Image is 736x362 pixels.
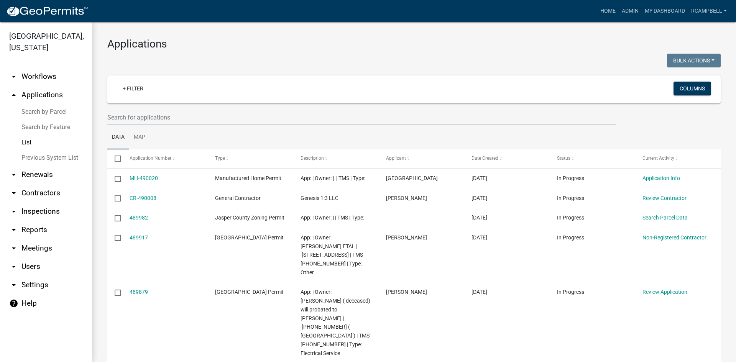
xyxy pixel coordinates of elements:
span: Current Activity [642,156,674,161]
span: App: | Owner: PHILLIPPI KAREN C ( deceased) will probated to allison pace | 094-07-00-022 ( River... [301,289,370,356]
span: App: | Owner: | | TMS | Type: [301,215,364,221]
span: In Progress [557,234,584,241]
span: Madison [386,175,438,181]
span: App: | Owner: PATTERSON JOE ETAL | 3876 BEES CREEK RD | TMS 063-41-04-010 | Type: Other [301,234,363,275]
a: 489879 [130,289,148,295]
span: In Progress [557,195,584,201]
a: Map [129,125,150,150]
i: arrow_drop_up [9,90,18,100]
datatable-header-cell: Description [293,149,379,168]
datatable-header-cell: Applicant [379,149,464,168]
datatable-header-cell: Status [550,149,635,168]
datatable-header-cell: Select [107,149,122,168]
span: Allison Pace [386,289,427,295]
span: Applicant [386,156,406,161]
button: Columns [674,82,711,95]
span: Jasper County Building Permit [215,289,284,295]
i: arrow_drop_down [9,225,18,234]
span: Date Created [472,156,498,161]
a: MH-490020 [130,175,158,181]
span: Jonathan J Ferguson SR [386,195,427,201]
i: arrow_drop_down [9,188,18,198]
span: Description [301,156,324,161]
a: Application Info [642,175,680,181]
a: CR-490008 [130,195,156,201]
datatable-header-cell: Date Created [464,149,550,168]
span: 10/08/2025 [472,215,487,221]
span: Type [215,156,225,161]
span: 10/08/2025 [472,175,487,181]
i: arrow_drop_down [9,72,18,81]
span: Status [557,156,570,161]
i: arrow_drop_down [9,244,18,253]
button: Bulk Actions [667,54,721,67]
span: App: | Owner: | | TMS | Type: [301,175,365,181]
a: Search Parcel Data [642,215,688,221]
span: General Contractor [215,195,261,201]
a: Home [597,4,619,18]
a: Data [107,125,129,150]
i: help [9,299,18,308]
span: 10/08/2025 [472,234,487,241]
input: Search for applications [107,110,616,125]
i: arrow_drop_down [9,207,18,216]
datatable-header-cell: Type [207,149,293,168]
i: arrow_drop_down [9,280,18,290]
span: Manufactured Home Permit [215,175,281,181]
span: In Progress [557,289,584,295]
datatable-header-cell: Application Number [122,149,207,168]
a: Admin [619,4,642,18]
a: Non-Registered Contractor [642,234,706,241]
span: In Progress [557,215,584,221]
span: 10/08/2025 [472,289,487,295]
span: Jasper County Building Permit [215,234,284,241]
span: In Progress [557,175,584,181]
a: Review Contractor [642,195,687,201]
span: Jonathan J Ferguson SR [386,234,427,241]
datatable-header-cell: Current Activity [635,149,721,168]
h3: Applications [107,38,721,51]
span: Jasper County Zoning Permit [215,215,284,221]
i: arrow_drop_down [9,262,18,271]
a: My Dashboard [642,4,688,18]
a: 489982 [130,215,148,221]
a: + Filter [117,82,149,95]
a: Review Application [642,289,687,295]
a: 489917 [130,234,148,241]
a: rcampbell [688,4,730,18]
span: Application Number [130,156,171,161]
span: Genesis 1:3 LLC [301,195,338,201]
i: arrow_drop_down [9,170,18,179]
span: 10/08/2025 [472,195,487,201]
